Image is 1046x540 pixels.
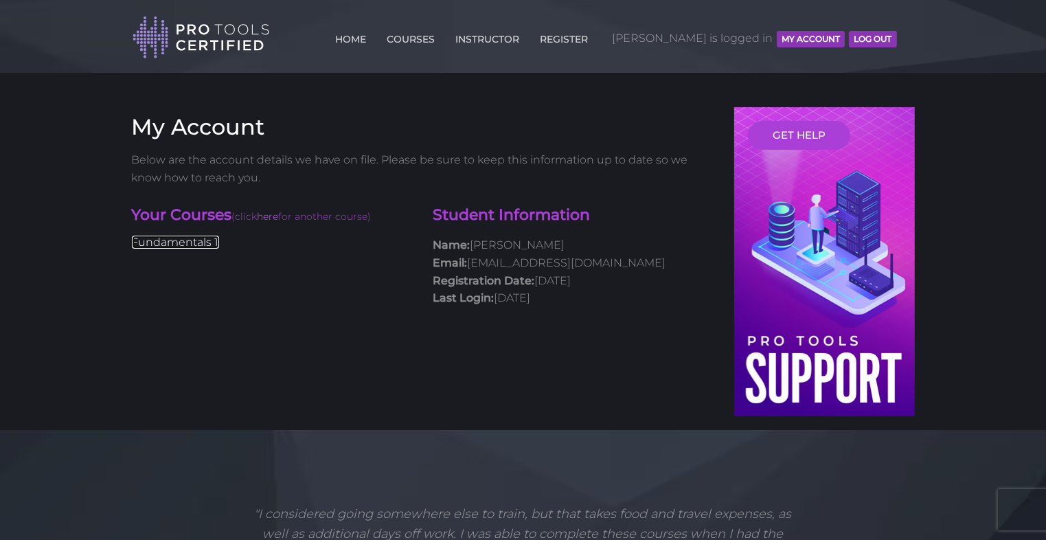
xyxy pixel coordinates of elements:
[748,121,850,150] a: GET HELP
[536,25,591,47] a: REGISTER
[232,210,372,223] span: (click for another course)
[132,205,413,227] h4: Your Courses
[849,31,896,47] button: Log Out
[433,274,534,287] strong: Registration Date:
[132,236,219,249] a: Fundamentals 1
[433,256,467,269] strong: Email:
[777,31,845,47] button: MY ACCOUNT
[612,18,897,59] span: [PERSON_NAME] is logged in
[433,236,714,306] p: [PERSON_NAME] [EMAIL_ADDRESS][DOMAIN_NAME] [DATE] [DATE]
[433,205,714,226] h4: Student Information
[433,238,470,251] strong: Name:
[332,25,369,47] a: HOME
[258,210,279,223] a: here
[133,15,270,60] img: Pro Tools Certified Logo
[433,291,494,304] strong: Last Login:
[383,25,438,47] a: COURSES
[132,151,714,186] p: Below are the account details we have on file. Please be sure to keep this information up to date...
[452,25,523,47] a: INSTRUCTOR
[132,114,714,140] h3: My Account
